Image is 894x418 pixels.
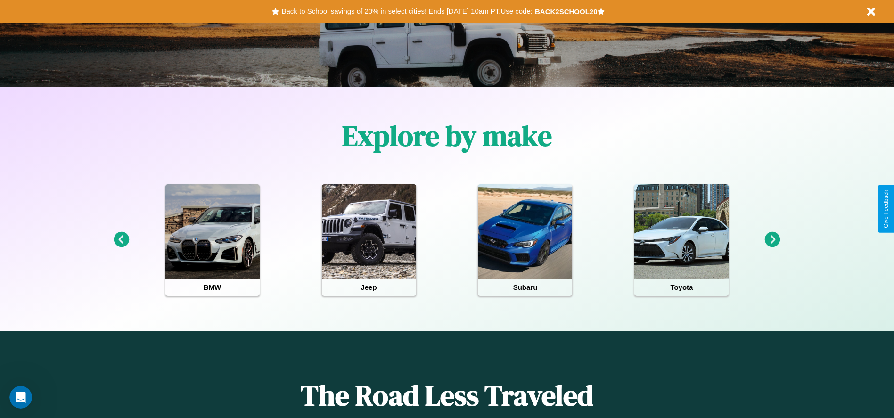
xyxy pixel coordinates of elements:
[478,279,572,296] h4: Subaru
[535,8,598,16] b: BACK2SCHOOL20
[279,5,534,18] button: Back to School savings of 20% in select cities! Ends [DATE] 10am PT.Use code:
[322,279,416,296] h4: Jeep
[179,376,715,415] h1: The Road Less Traveled
[634,279,729,296] h4: Toyota
[165,279,260,296] h4: BMW
[9,386,32,409] iframe: Intercom live chat
[342,116,552,155] h1: Explore by make
[883,190,889,228] div: Give Feedback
